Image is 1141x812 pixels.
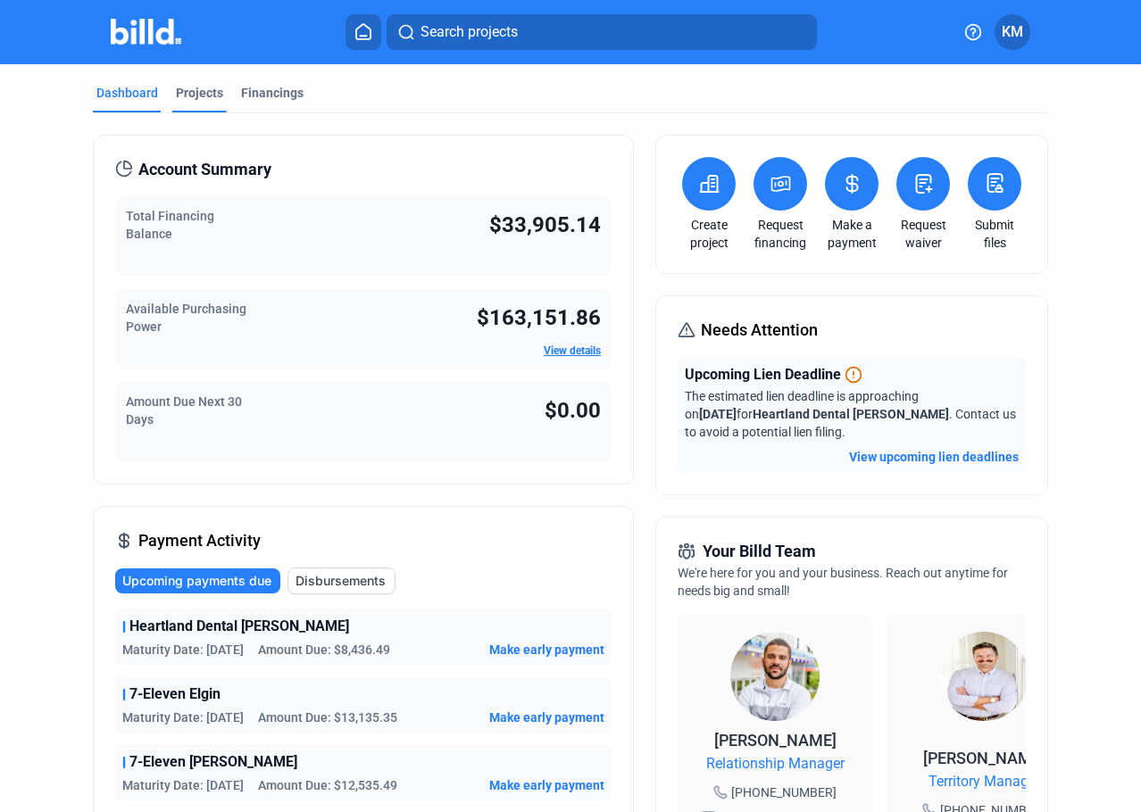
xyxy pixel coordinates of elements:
[1002,21,1023,43] span: KM
[111,19,181,45] img: Billd Company Logo
[258,641,390,659] span: Amount Due: $8,436.49
[477,305,601,330] span: $163,151.86
[258,708,397,726] span: Amount Due: $13,135.35
[241,84,304,102] div: Financings
[731,783,837,801] span: [PHONE_NUMBER]
[489,776,604,794] button: Make early payment
[929,771,1040,792] span: Territory Manager
[421,21,518,43] span: Search projects
[296,572,386,590] span: Disbursements
[129,684,221,705] span: 7-Eleven Elgin
[138,157,271,182] span: Account Summary
[544,344,601,357] a: View details
[963,216,1026,252] a: Submit files
[699,407,737,421] span: [DATE]
[703,539,816,564] span: Your Billd Team
[685,389,1016,439] span: The estimated lien deadline is approaching on for . Contact us to avoid a potential lien filing.
[749,216,812,252] a: Request financing
[122,641,244,659] span: Maturity Date: [DATE]
[923,749,1045,767] span: [PERSON_NAME]
[995,14,1030,50] button: KM
[126,302,246,334] span: Available Purchasing Power
[115,568,280,593] button: Upcoming payments due
[126,394,242,427] span: Amount Due Next 30 Days
[706,753,845,775] span: Relationship Manager
[678,566,1008,598] span: We're here for you and your business. Reach out anytime for needs big and small!
[176,84,223,102] div: Projects
[489,212,601,237] span: $33,905.14
[685,364,841,385] span: Upcoming Lien Deadline
[849,448,1019,466] button: View upcoming lien deadlines
[701,318,818,343] span: Needs Attention
[678,216,740,252] a: Create project
[714,731,837,750] span: [PERSON_NAME]
[939,632,1029,721] img: Territory Manager
[96,84,158,102] div: Dashboard
[730,632,820,721] img: Relationship Manager
[138,528,261,553] span: Payment Activity
[489,641,604,659] button: Make early payment
[287,568,396,594] button: Disbursements
[258,776,397,794] span: Amount Due: $12,535.49
[387,14,817,50] button: Search projects
[126,209,214,241] span: Total Financing Balance
[892,216,954,252] a: Request waiver
[122,708,244,726] span: Maturity Date: [DATE]
[129,616,349,637] span: Heartland Dental [PERSON_NAME]
[753,407,949,421] span: Heartland Dental [PERSON_NAME]
[820,216,883,252] a: Make a payment
[122,572,271,590] span: Upcoming payments due
[545,398,601,423] span: $0.00
[489,708,604,726] button: Make early payment
[129,751,297,773] span: 7-Eleven [PERSON_NAME]
[122,776,244,794] span: Maturity Date: [DATE]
